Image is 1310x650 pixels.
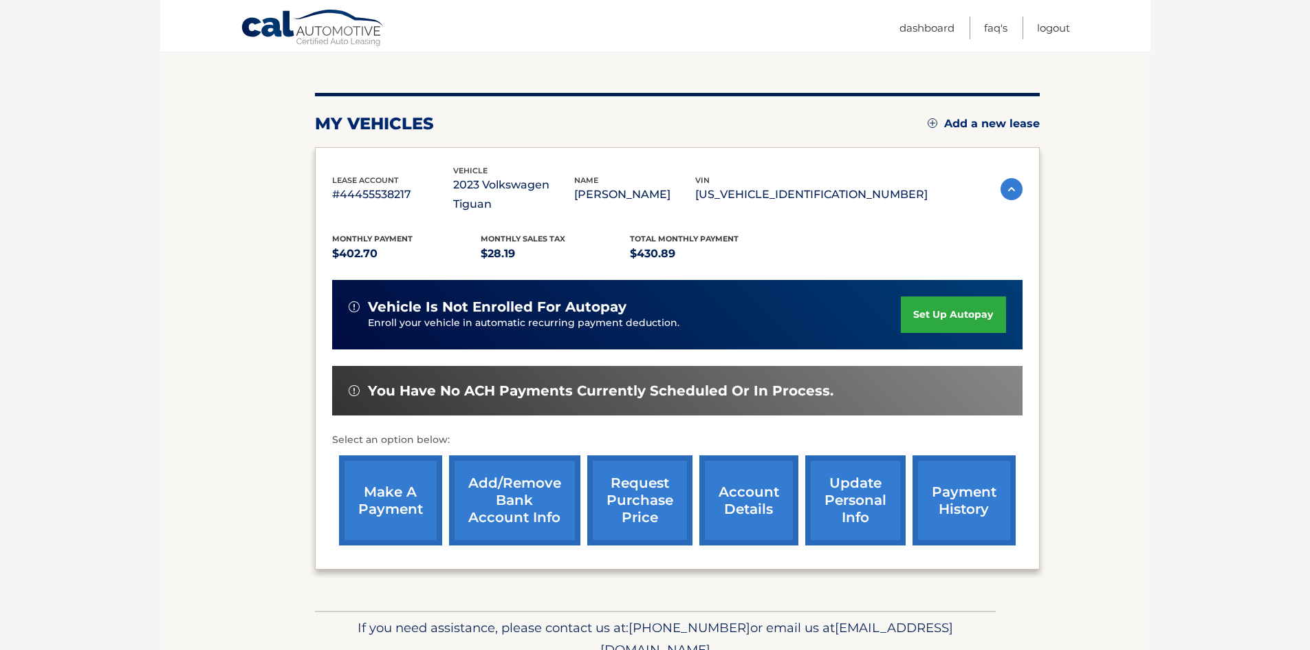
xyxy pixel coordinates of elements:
[368,299,626,316] span: vehicle is not enrolled for autopay
[349,301,360,312] img: alert-white.svg
[630,244,779,263] p: $430.89
[368,382,833,400] span: You have no ACH payments currently scheduled or in process.
[695,185,928,204] p: [US_VEHICLE_IDENTIFICATION_NUMBER]
[339,455,442,545] a: make a payment
[587,455,692,545] a: request purchase price
[574,185,695,204] p: [PERSON_NAME]
[332,234,413,243] span: Monthly Payment
[349,385,360,396] img: alert-white.svg
[805,455,906,545] a: update personal info
[928,117,1040,131] a: Add a new lease
[332,185,453,204] p: #44455538217
[899,17,954,39] a: Dashboard
[453,175,574,214] p: 2023 Volkswagen Tiguan
[629,620,750,636] span: [PHONE_NUMBER]
[449,455,580,545] a: Add/Remove bank account info
[913,455,1016,545] a: payment history
[332,432,1023,448] p: Select an option below:
[695,175,710,185] span: vin
[315,113,434,134] h2: my vehicles
[928,118,937,128] img: add.svg
[630,234,739,243] span: Total Monthly Payment
[1037,17,1070,39] a: Logout
[453,166,488,175] span: vehicle
[699,455,798,545] a: account details
[481,234,565,243] span: Monthly sales Tax
[368,316,902,331] p: Enroll your vehicle in automatic recurring payment deduction.
[332,175,399,185] span: lease account
[901,296,1005,333] a: set up autopay
[241,9,385,49] a: Cal Automotive
[984,17,1007,39] a: FAQ's
[481,244,630,263] p: $28.19
[1001,178,1023,200] img: accordion-active.svg
[574,175,598,185] span: name
[332,244,481,263] p: $402.70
